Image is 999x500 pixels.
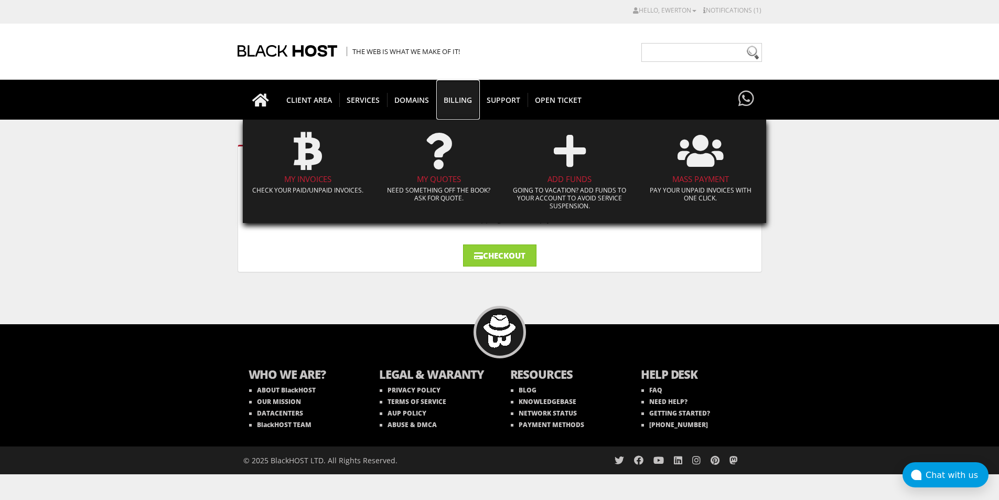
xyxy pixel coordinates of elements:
b: WHO WE ARE? [249,366,359,385]
b: RESOURCES [510,366,620,385]
a: ABOUT BlackHOST [249,386,316,395]
a: PAYMENT METHODS [511,420,584,429]
a: Notifications (1) [703,6,761,15]
div: Chat with us [926,470,989,480]
a: GETTING STARTED? [641,409,710,418]
span: SERVICES [339,93,388,107]
b: HELP DESK [641,366,751,385]
p: Pay your unpaid invoices with one click. [643,186,758,202]
span: The Web is what we make of it! [347,47,460,56]
div: © 2025 BlackHOST LTD. All Rights Reserved. [243,446,495,474]
a: Go to homepage [242,80,280,120]
a: BlackHOST TEAM [249,420,311,429]
a: OUR MISSION [249,397,301,406]
a: My Invoices Check your paid/unpaid invoices. [245,125,371,202]
a: NETWORK STATUS [511,409,577,418]
a: FAQ [641,386,662,395]
h4: My Quotes [381,175,497,184]
a: Open Ticket [528,80,589,120]
a: CLIENT AREA [279,80,340,120]
a: AUP POLICY [380,409,426,418]
span: Domains [387,93,437,107]
a: NEED HELP? [641,397,688,406]
a: [PHONE_NUMBER] [641,420,708,429]
a: PRIVACY POLICY [380,386,441,395]
a: Billing [436,80,480,120]
a: SERVICES [339,80,388,120]
span: CLIENT AREA [279,93,340,107]
a: KNOWLEDGEBASE [511,397,576,406]
a: Checkout [463,244,536,267]
a: My Quotes Need something off the book? Ask for quote. [376,125,502,210]
p: Check your paid/unpaid invoices. [251,186,366,194]
a: Add Funds Going to vacation? Add funds to your account to avoid service suspension. [507,125,633,218]
span: Open Ticket [528,93,589,107]
a: Domains [387,80,437,120]
a: ABUSE & DMCA [380,420,437,429]
a: BLOG [511,386,536,395]
p: Need something off the book? Ask for quote. [381,186,497,202]
a: Mass Payment Pay your unpaid invoices with one click. [638,125,764,210]
input: Need help? [641,43,762,62]
img: BlackHOST mascont, Blacky. [483,315,516,348]
button: Chat with us [903,462,989,487]
span: Support [479,93,528,107]
h4: My Invoices [251,175,366,184]
a: DATACENTERS [249,409,303,418]
h4: Add Funds [512,175,628,184]
h4: Mass Payment [643,175,758,184]
p: Going to vacation? Add funds to your account to avoid service suspension. [512,186,628,210]
span: Billing [436,93,479,107]
a: Have questions? [736,80,757,119]
b: LEGAL & WARANTY [379,366,489,385]
a: TERMS OF SERVICE [380,397,446,406]
a: Support [479,80,528,120]
a: Hello, Ewerton [633,6,696,15]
